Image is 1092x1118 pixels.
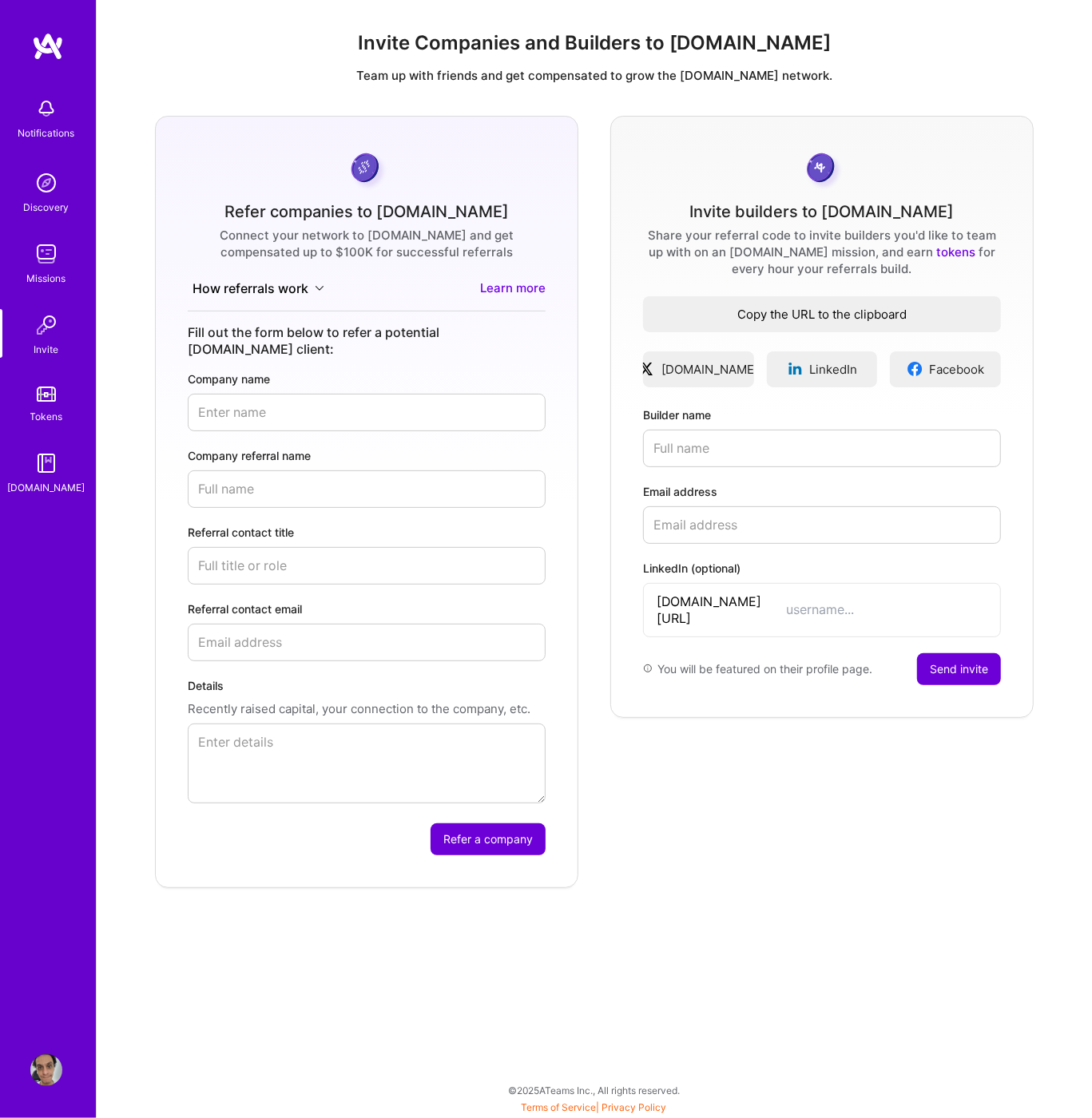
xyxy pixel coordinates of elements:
img: linkedinLogo [787,361,804,377]
label: Company name [188,371,546,387]
img: logo [32,32,64,61]
input: Full title or role [188,547,546,585]
span: [DOMAIN_NAME][URL] [657,593,786,627]
div: Refer companies to [DOMAIN_NAME] [224,204,509,220]
input: Full name [188,470,546,508]
button: Send invite [917,653,1001,685]
button: How referrals work [188,279,329,298]
img: discovery [30,167,62,199]
img: User Avatar [30,1054,62,1086]
input: Email address [188,624,546,661]
span: | [522,1101,667,1113]
label: Builder name [643,406,1001,423]
span: LinkedIn [810,361,858,378]
div: Discovery [24,199,69,216]
img: grayCoin [801,149,844,191]
label: Details [188,677,546,694]
span: Copy the URL to the clipboard [643,306,1001,323]
div: Notifications [18,125,75,141]
input: Email address [643,506,1001,544]
div: Tokens [30,408,63,425]
div: Fill out the form below to refer a potential [DOMAIN_NAME] client: [188,324,546,358]
a: [DOMAIN_NAME] [643,351,754,387]
p: Recently raised capital, your connection to the company, etc. [188,700,546,717]
button: Refer a company [431,823,546,855]
div: Invite [34,341,59,358]
span: Facebook [930,361,985,378]
div: Connect your network to [DOMAIN_NAME] and get compensated up to $100K for successful referrals [188,227,546,260]
img: guide book [30,447,62,479]
img: tokens [37,387,56,402]
button: Copy the URL to the clipboard [643,296,1001,332]
img: teamwork [30,238,62,270]
p: Team up with friends and get compensated to grow the [DOMAIN_NAME] network. [109,67,1079,84]
label: LinkedIn (optional) [643,560,1001,577]
label: Company referral name [188,447,546,464]
input: username... [786,601,987,618]
a: tokens [936,244,975,260]
img: bell [30,93,62,125]
div: [DOMAIN_NAME] [8,479,85,496]
a: Facebook [890,351,1001,387]
div: Share your referral code to invite builders you'd like to team up with on an [DOMAIN_NAME] missio... [643,227,1001,277]
div: Invite builders to [DOMAIN_NAME] [690,204,955,220]
a: Learn more [480,279,546,298]
span: [DOMAIN_NAME] [661,361,758,378]
img: Invite [30,309,62,341]
img: xLogo [638,361,655,377]
div: © 2025 ATeams Inc., All rights reserved. [96,1070,1092,1110]
a: Terms of Service [522,1101,597,1113]
div: You will be featured on their profile page. [643,653,872,685]
div: Missions [27,270,66,287]
label: Referral contact email [188,601,546,617]
label: Email address [643,483,1001,500]
h1: Invite Companies and Builders to [DOMAIN_NAME] [109,32,1079,55]
a: LinkedIn [767,351,878,387]
img: purpleCoin [346,149,387,191]
label: Referral contact title [188,524,546,541]
input: Enter name [188,394,546,431]
a: User Avatar [26,1054,66,1086]
input: Full name [643,430,1001,467]
a: Privacy Policy [602,1101,667,1113]
img: facebookLogo [907,361,923,377]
